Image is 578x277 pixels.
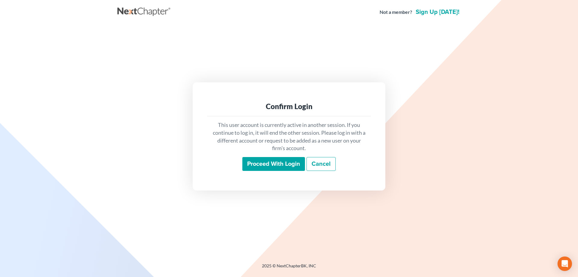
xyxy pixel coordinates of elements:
[558,257,572,271] div: Open Intercom Messenger
[212,121,366,152] p: This user account is currently active in another session. If you continue to log in, it will end ...
[212,102,366,111] div: Confirm Login
[415,9,461,15] a: Sign up [DATE]!
[117,263,461,274] div: 2025 © NextChapterBK, INC
[306,157,336,171] a: Cancel
[380,9,412,16] strong: Not a member?
[242,157,305,171] input: Proceed with login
